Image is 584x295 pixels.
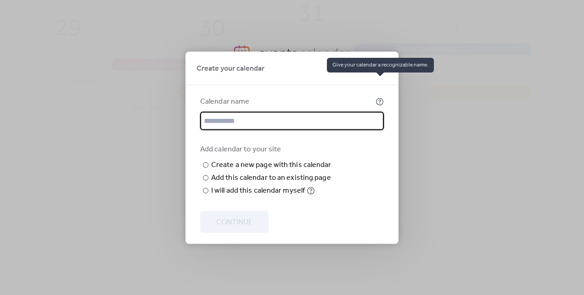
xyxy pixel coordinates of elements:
[197,63,264,74] span: Create your calendar
[200,96,374,107] div: Calendar name
[327,58,434,72] span: Give your calendar a recognizable name.
[211,185,305,196] div: I will add this calendar myself
[200,144,382,155] div: Add calendar to your site
[211,172,331,183] div: Add this calendar to an existing page
[211,159,331,170] div: Create a new page with this calendar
